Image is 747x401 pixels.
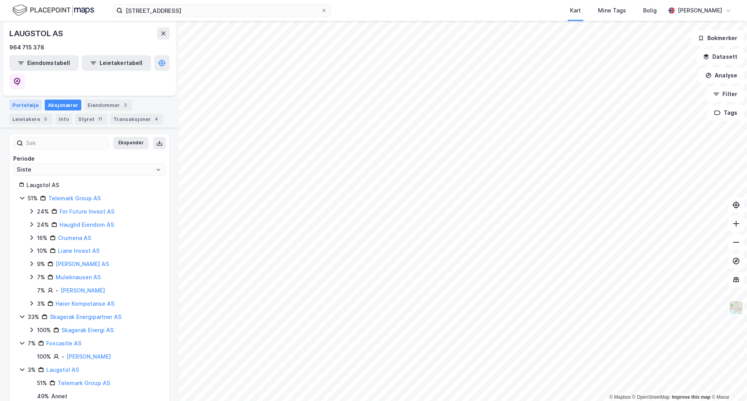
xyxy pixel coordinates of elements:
div: 7% [37,273,45,282]
img: Z [729,300,743,315]
div: [PERSON_NAME] [678,6,722,15]
div: Kontrollprogram for chat [708,364,747,401]
div: 4 [153,115,160,123]
a: Liane Invest AS [58,247,100,254]
a: Skagerak Energi AS [61,327,114,333]
a: Muleknausen AS [56,274,101,280]
div: Periode [13,154,166,163]
a: Mapbox [609,394,631,400]
div: 16% [37,233,47,243]
div: Styret [75,114,107,124]
div: 100% [37,326,51,335]
a: OpenStreetMap [632,394,670,400]
button: Bokmerker [691,30,744,46]
div: - [61,352,64,361]
div: Info [56,114,72,124]
div: 49 % [37,392,49,401]
div: LAUGSTOL AS [9,27,65,40]
a: Hauglid Eiendom AS [60,221,114,228]
div: Portefølje [9,100,42,110]
a: Skagerak Energipartner AS [50,313,121,320]
div: Aksjonærer [45,100,81,110]
a: [PERSON_NAME] [67,353,111,360]
button: Tags [708,105,744,121]
button: Leietakertabell [82,55,151,71]
div: 51% [37,378,47,388]
div: 7% [37,286,45,295]
button: Ekspander [113,137,149,149]
a: Improve this map [672,394,710,400]
iframe: Chat Widget [708,364,747,401]
div: 24% [37,207,49,216]
div: 24% [37,220,49,229]
a: Foxcastle AS [46,340,81,347]
a: Telemark Group AS [58,380,110,386]
a: [PERSON_NAME] AS [56,261,109,267]
div: 7% [28,339,36,348]
a: Laugstol AS [46,366,79,373]
div: Annet [51,392,67,401]
div: Mine Tags [598,6,626,15]
button: Datasett [696,49,744,65]
div: 33% [28,312,39,322]
div: 964 715 378 [9,43,44,52]
div: 51% [28,194,38,203]
a: Telemark Group AS [48,195,101,201]
div: Leietakere [9,114,53,124]
a: Crumena AS [58,235,91,241]
div: 3% [28,365,36,375]
div: 10% [37,246,47,256]
button: Eiendomstabell [9,55,79,71]
div: 2 [121,101,129,109]
div: Transaksjoner [110,114,163,124]
a: For Future Invest AS [60,208,114,215]
div: Bolig [643,6,657,15]
div: 100% [37,352,51,361]
button: Analyse [699,68,744,83]
a: Høier Kompetanse AS [56,300,114,307]
img: logo.f888ab2527a4732fd821a326f86c7f29.svg [12,4,94,17]
input: ClearOpen [14,164,165,175]
div: 9% [37,259,45,269]
div: Laugstol AS [26,180,160,190]
div: 11 [96,115,104,123]
div: 5 [42,115,49,123]
div: Eiendommer [84,100,132,110]
button: Filter [707,86,744,102]
div: - [56,286,58,295]
input: Søk på adresse, matrikkel, gårdeiere, leietakere eller personer [123,5,321,16]
button: Open [155,166,161,173]
a: [PERSON_NAME] [61,287,105,294]
div: Kart [570,6,581,15]
div: 3% [37,299,45,308]
input: Søk [23,137,108,149]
